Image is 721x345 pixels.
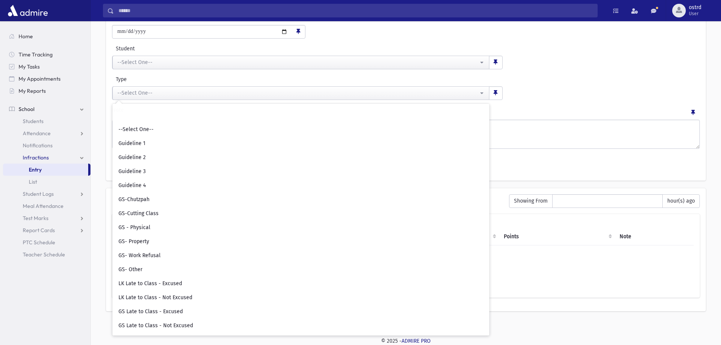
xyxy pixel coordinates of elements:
[3,212,90,224] a: Test Marks
[29,178,37,185] span: List
[118,154,146,161] span: Guideline 2
[118,252,160,259] span: GS- Work Refusal
[118,308,183,315] span: GS Late to Class - Excused
[23,203,64,209] span: Meal Attendance
[23,215,48,222] span: Test Marks
[402,338,431,344] a: ADMIRE PRO
[499,228,615,245] th: Points: activate to sort column ascending
[3,176,90,188] a: List
[112,75,307,83] label: Type
[3,73,90,85] a: My Appointments
[662,194,700,208] span: hour(s) ago
[118,182,146,189] span: Guideline 4
[3,48,90,61] a: Time Tracking
[112,86,489,100] button: --Select One--
[23,142,53,149] span: Notifications
[3,224,90,236] a: Report Cards
[3,151,90,164] a: Infractions
[118,126,154,133] span: --Select One--
[509,194,553,208] span: Showing From
[118,140,145,147] span: Guideline 1
[19,106,34,112] span: School
[23,154,49,161] span: Infractions
[689,11,701,17] span: User
[117,58,478,66] div: --Select One--
[3,115,90,127] a: Students
[6,3,50,18] img: AdmirePro
[3,85,90,97] a: My Reports
[112,194,501,201] h6: Recently Entered
[23,239,55,246] span: PTC Schedule
[112,106,124,117] label: Note
[3,200,90,212] a: Meal Attendance
[615,228,694,245] th: Note
[3,164,88,176] a: Entry
[23,251,65,258] span: Teacher Schedule
[19,75,61,82] span: My Appointments
[3,61,90,73] a: My Tasks
[115,108,486,121] input: Search
[118,238,149,245] span: GS- Property
[118,224,150,231] span: GS - Physical
[112,56,489,69] button: --Select One--
[23,227,55,234] span: Report Cards
[114,4,597,17] input: Search
[19,63,40,70] span: My Tasks
[118,322,193,329] span: GS Late to Class - Not Excused
[118,196,149,203] span: GS-Chutzpah
[118,168,146,175] span: Guideline 3
[23,118,44,125] span: Students
[103,337,709,345] div: © 2025 -
[19,87,46,94] span: My Reports
[117,89,478,97] div: --Select One--
[3,236,90,248] a: PTC Schedule
[118,294,192,301] span: LK Late to Class - Not Excused
[689,5,701,11] span: ostrd
[23,130,51,137] span: Attendance
[19,51,53,58] span: Time Tracking
[19,33,33,40] span: Home
[118,280,182,287] span: LK Late to Class - Excused
[112,45,372,53] label: Student
[3,139,90,151] a: Notifications
[3,248,90,261] a: Teacher Schedule
[3,103,90,115] a: School
[3,188,90,200] a: Student Logs
[29,166,42,173] span: Entry
[23,190,54,197] span: Student Logs
[3,30,90,42] a: Home
[118,210,159,217] span: GS-Cutting Class
[3,127,90,139] a: Attendance
[118,266,142,273] span: GS- Other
